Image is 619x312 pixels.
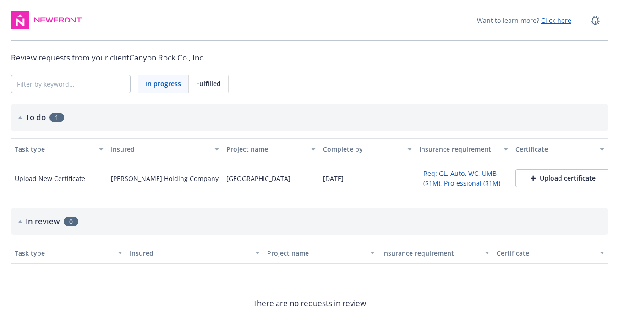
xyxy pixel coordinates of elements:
[49,113,64,122] span: 1
[11,75,130,93] input: Filter by keyword...
[196,79,221,88] span: Fulfilled
[64,217,78,226] span: 0
[416,138,512,160] button: Insurance requirement
[11,138,107,160] button: Task type
[515,169,611,187] button: Upload certificate
[419,166,508,190] button: Req: GL, Auto, WC, UMB ($1M), Professional ($1M)
[11,242,126,264] button: Task type
[111,174,219,183] div: [PERSON_NAME] Holding Company
[531,174,596,183] div: Upload certificate
[477,16,571,25] span: Want to learn more?
[512,138,608,160] button: Certificate
[541,16,571,25] a: Click here
[223,138,319,160] button: Project name
[323,174,344,183] div: [DATE]
[253,297,366,309] span: There are no requests in review
[11,52,608,64] div: Review requests from your client Canyon Rock Co., Inc.
[323,144,402,154] div: Complete by
[586,11,604,29] a: Report a Bug
[111,144,209,154] div: Insured
[382,248,480,258] div: Insurance requirement
[26,111,46,123] h2: To do
[226,174,290,183] div: [GEOGRAPHIC_DATA]
[126,242,264,264] button: Insured
[15,174,85,183] div: Upload New Certificate
[493,242,608,264] button: Certificate
[226,144,305,154] div: Project name
[263,242,378,264] button: Project name
[130,248,250,258] div: Insured
[33,16,83,25] img: Newfront Logo
[497,248,594,258] div: Certificate
[146,79,181,88] span: In progress
[378,242,493,264] button: Insurance requirement
[419,144,498,154] div: Insurance requirement
[319,138,416,160] button: Complete by
[515,144,594,154] div: Certificate
[11,11,29,29] img: navigator-logo.svg
[26,215,60,227] h2: In review
[15,248,112,258] div: Task type
[15,144,93,154] div: Task type
[107,138,223,160] button: Insured
[267,248,365,258] div: Project name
